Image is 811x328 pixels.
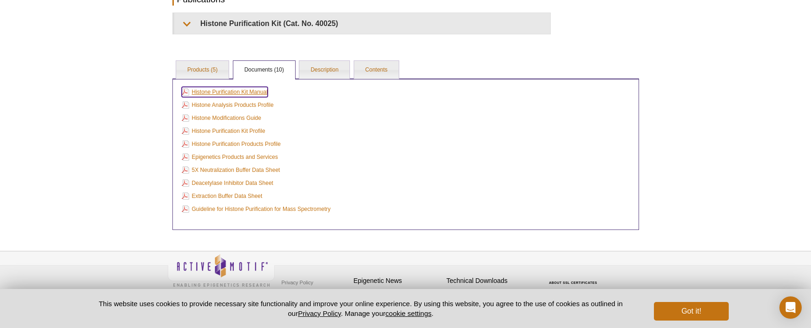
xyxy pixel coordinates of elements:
[182,152,278,162] a: Epigenetics Products and Services
[385,309,431,317] button: cookie settings
[182,100,274,110] a: Histone Analysis Products Profile
[279,276,316,289] a: Privacy Policy
[182,126,265,136] a: Histone Purification Kit Profile
[168,251,275,289] img: Active Motif,
[447,277,535,285] h4: Technical Downloads
[182,113,261,123] a: Histone Modifications Guide
[299,61,349,79] a: Description
[182,87,268,97] a: Histone Purification Kit Manual
[182,178,273,188] a: Deacetylase Inhibitor Data Sheet
[654,302,728,321] button: Got it!
[298,309,341,317] a: Privacy Policy
[354,61,399,79] a: Contents
[233,61,295,79] a: Documents (10)
[540,268,609,288] table: Click to Verify - This site chose Symantec SSL for secure e-commerce and confidential communicati...
[447,288,535,312] p: Get our brochures and newsletters, or request them by mail.
[174,13,550,34] summary: Histone Purification Kit (Cat. No. 40025)
[182,191,263,201] a: Extraction Buffer Data Sheet
[354,288,442,320] p: Sign up for our monthly newsletter highlighting recent publications in the field of epigenetics.
[83,299,639,318] p: This website uses cookies to provide necessary site functionality and improve your online experie...
[182,139,281,149] a: Histone Purification Products Profile
[779,296,802,319] div: Open Intercom Messenger
[176,61,229,79] a: Products (5)
[182,165,280,175] a: 5X Neutralization Buffer Data Sheet
[182,204,331,214] a: Guideline for Histone Purification for Mass Spectrometry
[354,277,442,285] h4: Epigenetic News
[549,281,597,284] a: ABOUT SSL CERTIFICATES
